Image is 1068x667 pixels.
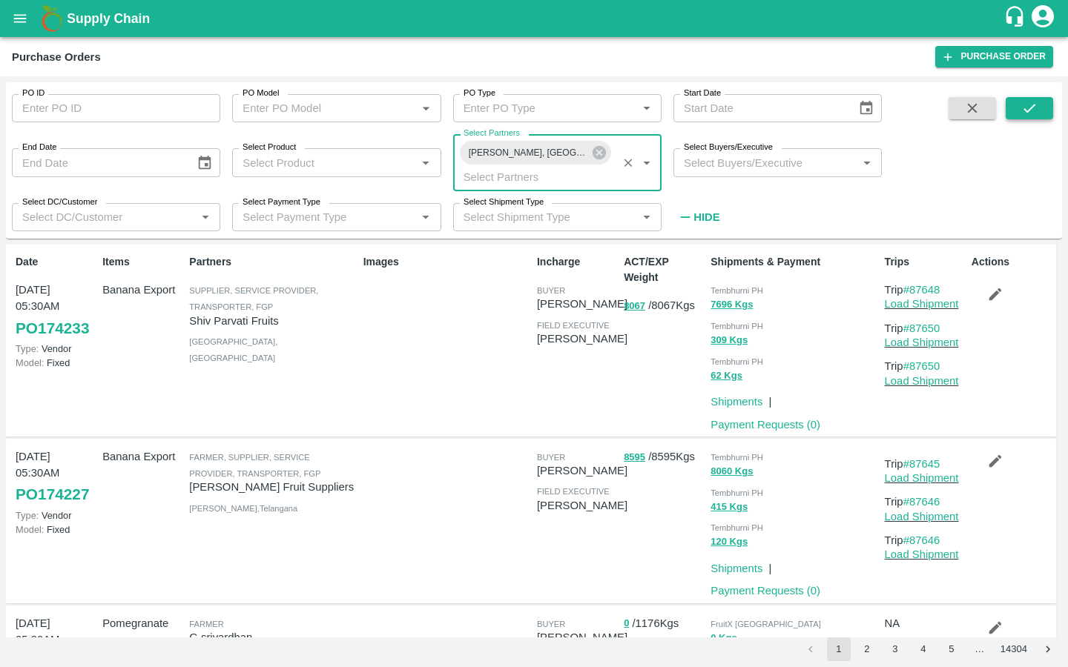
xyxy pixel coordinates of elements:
[885,472,959,484] a: Load Shipment
[1029,3,1056,34] div: account of current user
[16,254,96,270] p: Date
[189,286,318,311] span: Supplier, Service Provider, Transporter, FGP
[537,620,565,628] span: buyer
[537,321,610,330] span: field executive
[935,46,1053,67] a: Purchase Order
[464,196,544,208] label: Select Shipment Type
[624,254,705,285] p: ACT/EXP Weight
[624,449,645,466] button: 8595
[464,127,520,139] label: Select Partners
[12,47,101,67] div: Purchase Orders
[885,298,959,310] a: Load Shipment
[243,142,296,153] label: Select Product
[12,94,220,122] input: Enter PO ID
[537,629,627,646] p: [PERSON_NAME]
[711,523,763,532] span: Tembhurni PH
[885,282,966,298] p: Trip
[903,284,940,296] a: #87648
[885,336,959,348] a: Load Shipment
[624,615,705,632] p: / 1176 Kgs
[537,296,627,312] p: [PERSON_NAME]
[67,8,1003,29] a: Supply Chain
[102,282,183,298] p: Banana Export
[711,396,762,408] a: Shipments
[537,497,627,514] p: [PERSON_NAME]
[684,142,773,153] label: Select Buyers/Executive
[416,208,435,227] button: Open
[711,499,748,516] button: 415 Kgs
[996,637,1032,661] button: Go to page 14304
[684,87,721,99] label: Start Date
[16,481,89,508] a: PO174227
[237,99,412,118] input: Enter PO Model
[537,331,627,347] p: [PERSON_NAME]
[885,254,966,270] p: Trips
[903,360,940,372] a: #87650
[458,99,633,118] input: Enter PO Type
[693,211,719,223] strong: Hide
[711,322,763,331] span: Tembhurni PH
[827,637,851,661] button: page 1
[1036,637,1060,661] button: Go to next page
[972,254,1052,270] p: Actions
[711,563,762,574] a: Shipments
[189,504,297,513] span: [PERSON_NAME] , Telangana
[1003,5,1029,32] div: customer-support
[903,322,940,334] a: #87650
[189,620,223,628] span: Farmer
[762,554,771,577] div: |
[885,456,966,472] p: Trip
[711,630,736,647] button: 0 Kgs
[22,196,97,208] label: Select DC/Customer
[37,4,67,33] img: logo
[243,87,280,99] label: PO Model
[855,637,879,661] button: Go to page 2
[885,375,959,387] a: Load Shipment
[237,153,412,172] input: Select Product
[189,453,320,478] span: Farmer, Supplier, Service Provider, Transporter, FGP
[189,313,357,329] p: Shiv Parvati Fruits
[189,629,357,646] p: G.srivardhan
[3,1,37,36] button: open drawer
[363,254,531,270] p: Images
[903,534,940,546] a: #87646
[885,615,966,631] p: NA
[885,494,966,510] p: Trip
[762,388,771,410] div: |
[637,153,656,173] button: Open
[940,637,963,661] button: Go to page 5
[624,298,645,315] button: 8067
[885,548,959,560] a: Load Shipment
[16,356,96,370] p: Fixed
[16,510,39,521] span: Type:
[885,532,966,548] p: Trip
[711,296,753,313] button: 7696 Kgs
[16,615,96,648] p: [DATE] 05:30AM
[711,254,878,270] p: Shipments & Payment
[12,148,185,176] input: End Date
[885,511,959,522] a: Load Shipment
[885,358,966,374] p: Trip
[102,254,183,270] p: Items
[637,208,656,227] button: Open
[852,94,880,122] button: Choose date
[711,620,821,628] span: FruitX [GEOGRAPHIC_DATA]
[624,615,629,632] button: 0
[22,142,56,153] label: End Date
[243,196,320,208] label: Select Payment Type
[711,368,742,385] button: 62 Kgs
[16,208,191,227] input: Select DC/Customer
[67,11,150,26] b: Supply Chain
[673,94,846,122] input: Start Date
[22,87,44,99] label: PO ID
[678,153,853,172] input: Select Buyers/Executive
[711,488,763,497] span: Tembhurni PH
[711,585,820,597] a: Payment Requests (0)
[624,297,705,314] p: / 8067 Kgs
[189,337,277,362] span: [GEOGRAPHIC_DATA] , [GEOGRAPHIC_DATA]
[711,419,820,431] a: Payment Requests (0)
[16,315,89,342] a: PO174233
[711,463,753,480] button: 8060 Kgs
[537,286,565,295] span: buyer
[189,479,357,495] p: [PERSON_NAME] Fruit Suppliers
